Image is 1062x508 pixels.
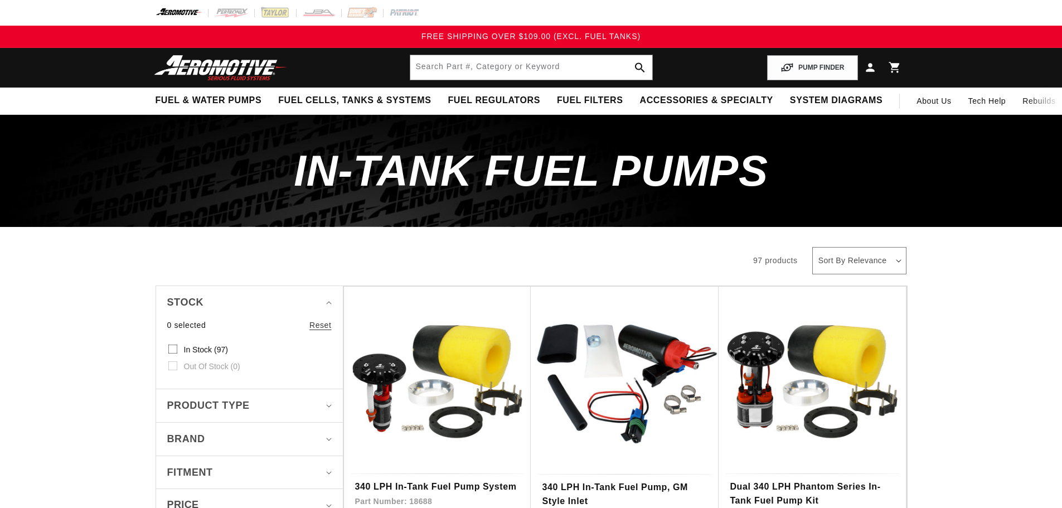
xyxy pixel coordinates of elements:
[294,146,768,195] span: In-Tank Fuel Pumps
[753,256,798,265] span: 97 products
[147,88,270,114] summary: Fuel & Water Pumps
[184,361,240,371] span: Out of stock (0)
[1022,95,1055,107] span: Rebuilds
[167,431,205,447] span: Brand
[640,95,773,107] span: Accessories & Specialty
[167,389,332,422] summary: Product type (0 selected)
[782,88,891,114] summary: System Diagrams
[184,345,228,355] span: In stock (97)
[916,96,951,105] span: About Us
[309,319,332,331] a: Reset
[151,55,290,81] img: Aeromotive
[632,88,782,114] summary: Accessories & Specialty
[167,398,250,414] span: Product type
[439,88,548,114] summary: Fuel Regulators
[968,95,1006,107] span: Tech Help
[270,88,439,114] summary: Fuel Cells, Tanks & Systems
[278,95,431,107] span: Fuel Cells, Tanks & Systems
[908,88,959,114] a: About Us
[730,480,895,508] a: Dual 340 LPH Phantom Series In-Tank Fuel Pump Kit
[448,95,540,107] span: Fuel Regulators
[167,286,332,319] summary: Stock (0 selected)
[421,32,641,41] span: FREE SHIPPING OVER $109.00 (EXCL. FUEL TANKS)
[167,465,213,481] span: Fitment
[628,55,652,80] button: search button
[549,88,632,114] summary: Fuel Filters
[767,55,857,80] button: PUMP FINDER
[355,480,520,494] a: 340 LPH In-Tank Fuel Pump System
[960,88,1015,114] summary: Tech Help
[167,456,332,489] summary: Fitment (0 selected)
[167,423,332,456] summary: Brand (0 selected)
[557,95,623,107] span: Fuel Filters
[790,95,882,107] span: System Diagrams
[410,55,652,80] input: Search by Part Number, Category or Keyword
[167,319,206,331] span: 0 selected
[156,95,262,107] span: Fuel & Water Pumps
[167,294,204,311] span: Stock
